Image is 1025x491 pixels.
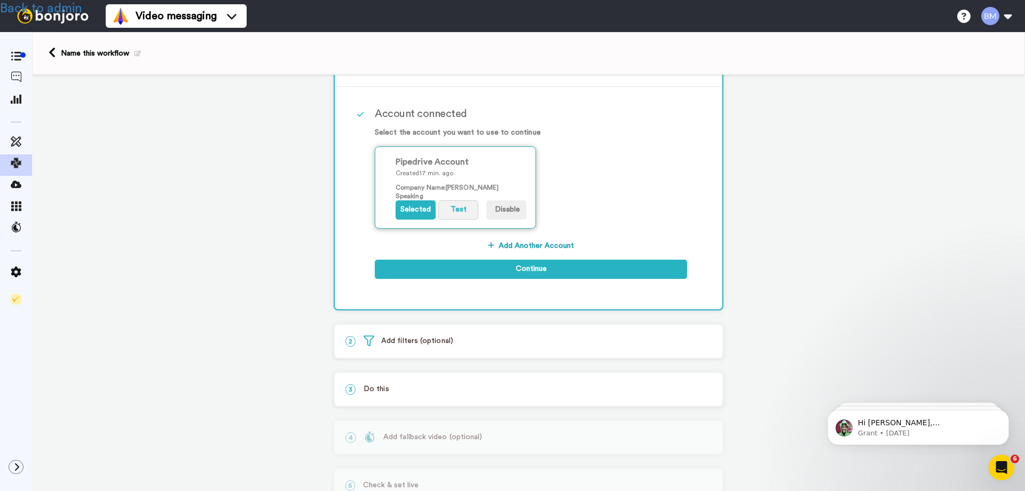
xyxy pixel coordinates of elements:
button: Disable [486,200,526,220]
p: Add filters (optional) [345,336,712,347]
div: Name this workflow [61,48,141,59]
div: Account connected [375,106,687,122]
img: vm-color.svg [112,7,129,25]
img: Checklist.svg [11,294,21,305]
iframe: Intercom live chat [989,455,1014,480]
button: Test [438,200,478,220]
p: Select the account you want to use to continue [375,127,687,138]
button: Selected [396,200,436,220]
img: filter.svg [364,336,374,346]
iframe: Intercom notifications message [811,387,1025,462]
p: Do this [345,384,712,395]
div: 2Add filters (optional) [334,324,723,358]
button: Continue [375,260,687,279]
span: Video messaging [136,9,217,24]
div: Pipedrive Account [396,155,526,168]
span: 6 [1011,455,1019,463]
span: 3 [345,384,356,395]
p: Created 17 min. ago [396,168,526,178]
span: 2 [345,336,356,347]
div: Company Name : [PERSON_NAME] Speaking [396,183,526,200]
button: Add Another Account [375,236,687,255]
div: 3Do this [334,372,723,407]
